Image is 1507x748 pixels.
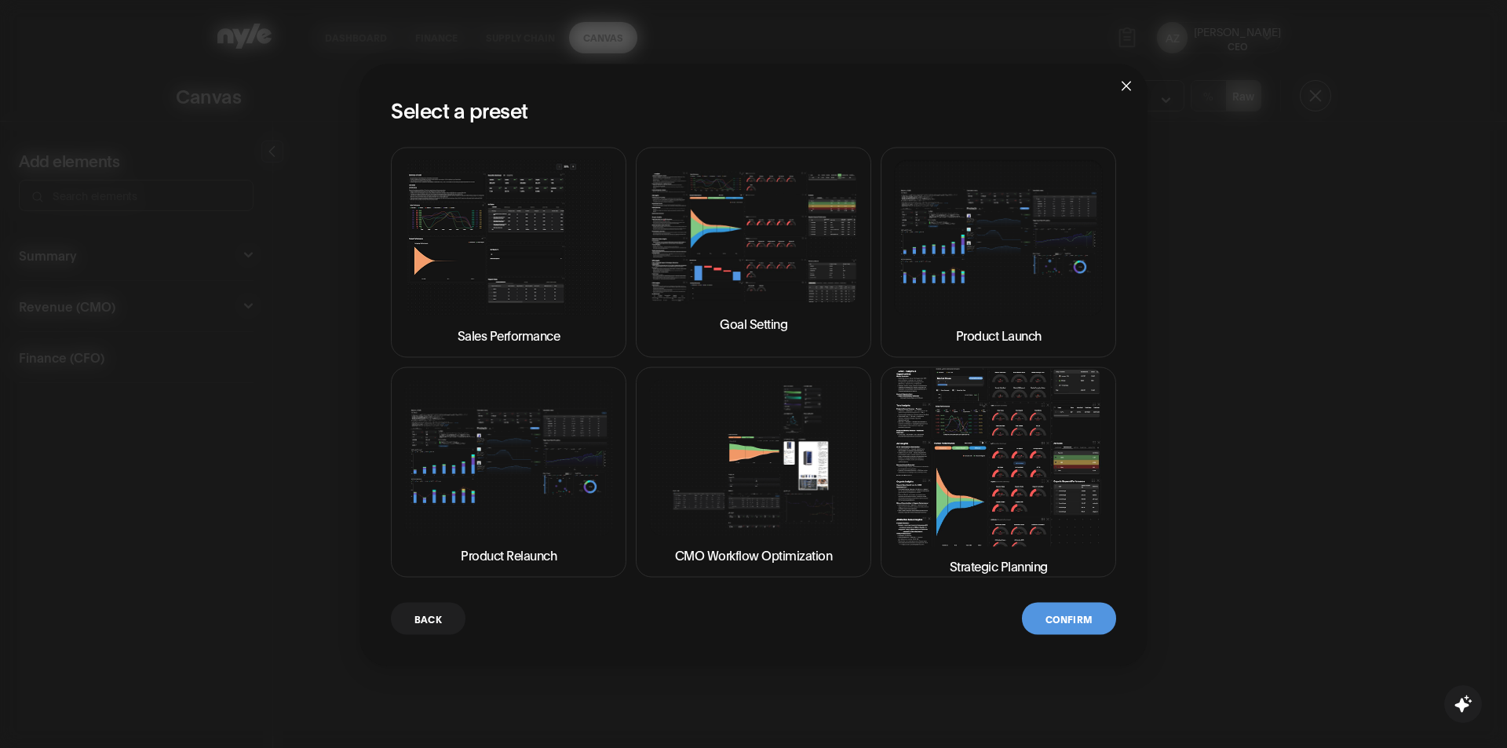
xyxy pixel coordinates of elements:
p: Product Relaunch [461,545,556,564]
img: CMO Workflow Optimization [649,380,858,536]
h2: Select a preset [391,95,1116,122]
span: close [1120,79,1133,92]
button: Product Launch [881,147,1116,357]
p: Goal Setting [720,313,787,332]
p: CMO Workflow Optimization [675,545,833,564]
p: Strategic Planning [950,556,1048,575]
button: Strategic Planning [881,367,1116,577]
p: Product Launch [956,326,1042,345]
button: Goal Setting [636,147,871,357]
p: Sales Performance [458,326,560,345]
img: Goal Setting [649,172,858,305]
img: Product Relaunch [404,379,613,535]
button: Close [1105,64,1148,106]
button: Back [391,602,465,634]
button: Sales Performance [391,147,626,357]
img: Sales Performance [404,159,613,316]
img: Product Launch [894,159,1103,316]
button: Confirm [1022,602,1116,634]
button: Product Relaunch [391,367,626,577]
button: CMO Workflow Optimization [636,367,871,577]
img: Strategic Planning [894,368,1103,546]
